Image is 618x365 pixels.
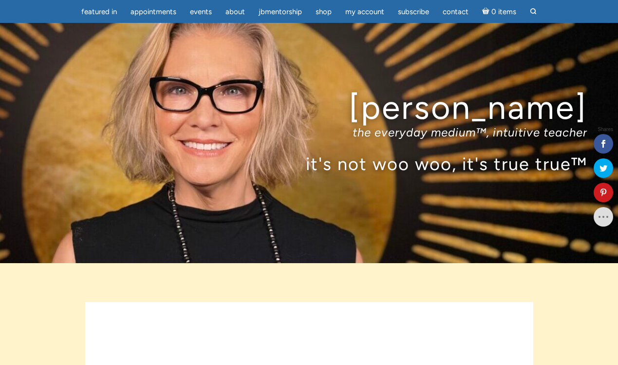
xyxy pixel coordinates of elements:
[75,2,123,21] a: featured in
[131,7,176,16] span: Appointments
[316,7,332,16] span: Shop
[437,2,474,21] a: Contact
[398,7,429,16] span: Subscribe
[184,2,218,21] a: Events
[190,7,212,16] span: Events
[392,2,435,21] a: Subscribe
[31,153,587,174] p: it's not woo woo, it's true true™
[253,2,308,21] a: JBMentorship
[81,7,117,16] span: featured in
[443,7,468,16] span: Contact
[482,7,491,16] i: Cart
[339,2,390,21] a: My Account
[31,89,587,126] h1: [PERSON_NAME]
[259,7,302,16] span: JBMentorship
[345,7,384,16] span: My Account
[476,1,522,21] a: Cart0 items
[225,7,245,16] span: About
[598,127,613,132] span: Shares
[125,2,182,21] a: Appointments
[310,2,337,21] a: Shop
[491,8,516,16] span: 0 items
[31,125,587,139] p: the everyday medium™, intuitive teacher
[220,2,251,21] a: About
